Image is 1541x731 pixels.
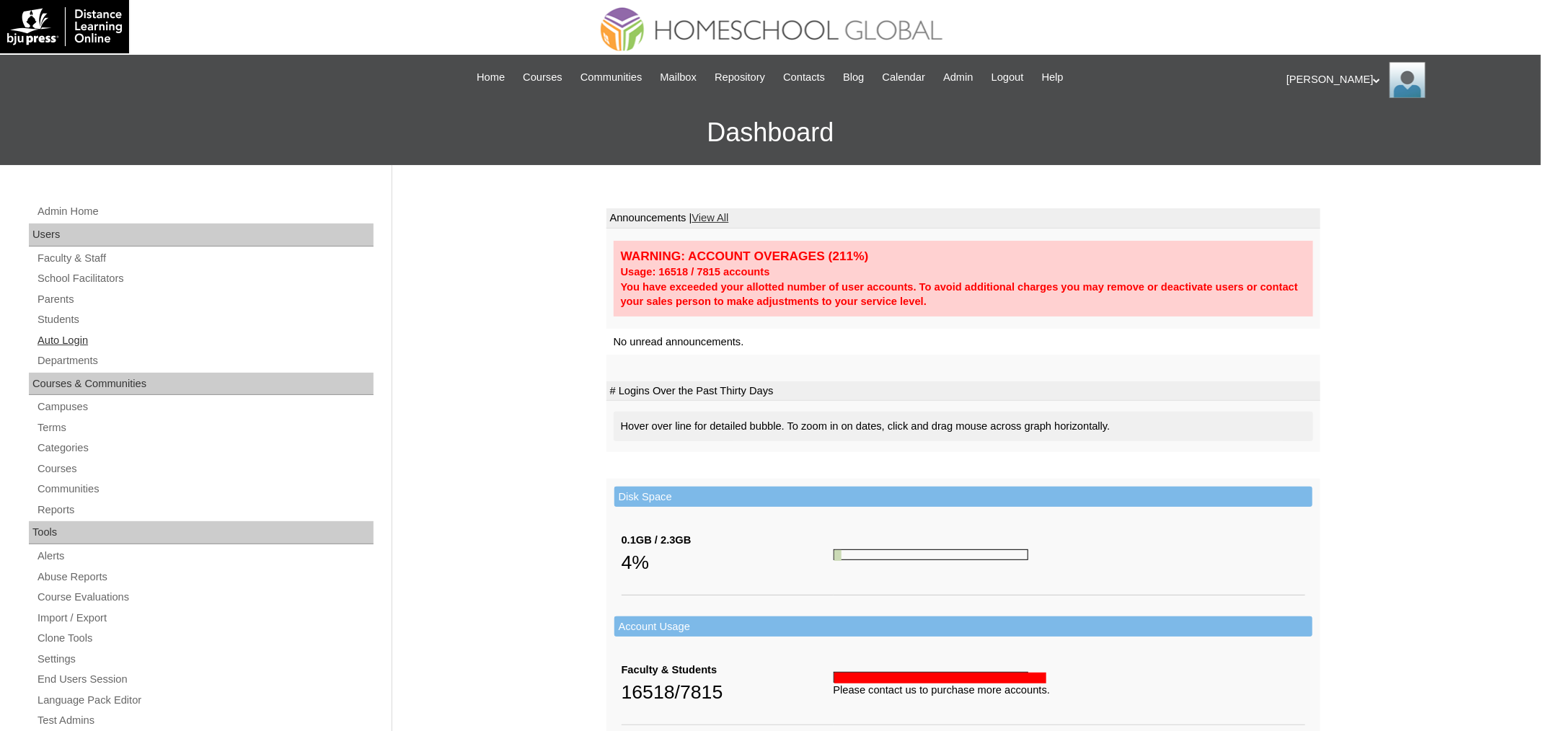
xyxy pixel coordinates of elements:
[653,69,705,86] a: Mailbox
[1286,62,1527,98] div: [PERSON_NAME]
[606,381,1320,402] td: # Logins Over the Past Thirty Days
[36,291,374,309] a: Parents
[36,439,374,457] a: Categories
[984,69,1031,86] a: Logout
[36,352,374,370] a: Departments
[36,568,374,586] a: Abuse Reports
[776,69,832,86] a: Contacts
[29,373,374,396] div: Courses & Communities
[622,533,834,548] div: 0.1GB / 2.3GB
[469,69,512,86] a: Home
[661,69,697,86] span: Mailbox
[622,548,834,577] div: 4%
[573,69,650,86] a: Communities
[523,69,562,86] span: Courses
[614,487,1312,508] td: Disk Space
[36,270,374,288] a: School Facilitators
[1042,69,1064,86] span: Help
[614,616,1312,637] td: Account Usage
[875,69,932,86] a: Calendar
[883,69,925,86] span: Calendar
[621,280,1306,309] div: You have exceeded your allotted number of user accounts. To avoid additional charges you may remo...
[36,588,374,606] a: Course Evaluations
[606,329,1320,355] td: No unread announcements.
[836,69,871,86] a: Blog
[622,663,834,678] div: Faculty & Students
[36,712,374,730] a: Test Admins
[936,69,981,86] a: Admin
[516,69,570,86] a: Courses
[36,398,374,416] a: Campuses
[943,69,973,86] span: Admin
[7,100,1534,165] h3: Dashboard
[622,678,834,706] div: 16518/7815
[36,332,374,350] a: Auto Login
[1035,69,1071,86] a: Help
[36,419,374,437] a: Terms
[36,691,374,709] a: Language Pack Editor
[614,412,1313,441] div: Hover over line for detailed bubble. To zoom in on dates, click and drag mouse across graph horiz...
[477,69,505,86] span: Home
[36,249,374,267] a: Faculty & Staff
[36,609,374,627] a: Import / Export
[36,547,374,565] a: Alerts
[715,69,765,86] span: Repository
[36,460,374,478] a: Courses
[1390,62,1426,98] img: Ariane Ebuen
[692,212,728,223] a: View All
[36,311,374,329] a: Students
[992,69,1024,86] span: Logout
[606,208,1320,229] td: Announcements |
[36,203,374,221] a: Admin Home
[834,683,1305,698] div: Please contact us to purchase more accounts.
[843,69,864,86] span: Blog
[36,501,374,519] a: Reports
[36,480,374,498] a: Communities
[580,69,643,86] span: Communities
[621,248,1306,265] div: WARNING: ACCOUNT OVERAGES (211%)
[621,266,770,278] strong: Usage: 16518 / 7815 accounts
[36,670,374,688] a: End Users Session
[29,521,374,544] div: Tools
[29,223,374,247] div: Users
[783,69,825,86] span: Contacts
[7,7,122,46] img: logo-white.png
[707,69,772,86] a: Repository
[36,629,374,647] a: Clone Tools
[36,650,374,668] a: Settings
